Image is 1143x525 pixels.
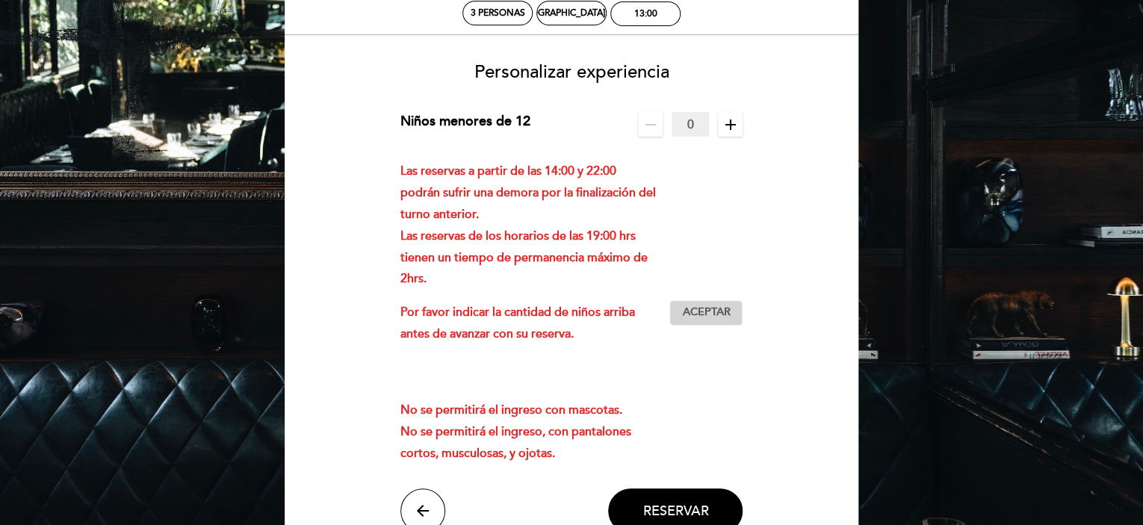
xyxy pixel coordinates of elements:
[471,7,525,19] span: 3 personas
[400,302,658,345] p: Por favor indicar la cantidad de niños arriba antes de avanzar con su reserva.
[722,116,740,134] i: add
[642,116,660,134] i: remove
[642,503,708,519] span: Reservar
[634,8,657,19] div: 13:00
[669,300,743,326] button: Aceptar
[474,61,669,83] span: Personalizar experiencia
[400,161,658,290] p: Las reservas a partir de las 14:00 y 22:00 podrán sufrir una demora por la finalización del turno...
[414,502,432,520] i: arrow_back
[400,112,530,137] div: Niños menores de 12
[400,161,670,464] div: No se permitirá el ingreso con mascotas. No se permitirá el ingreso, con pantalones cortos, muscu...
[508,7,636,19] div: [DEMOGRAPHIC_DATA]. 4, sep.
[682,305,730,320] span: Aceptar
